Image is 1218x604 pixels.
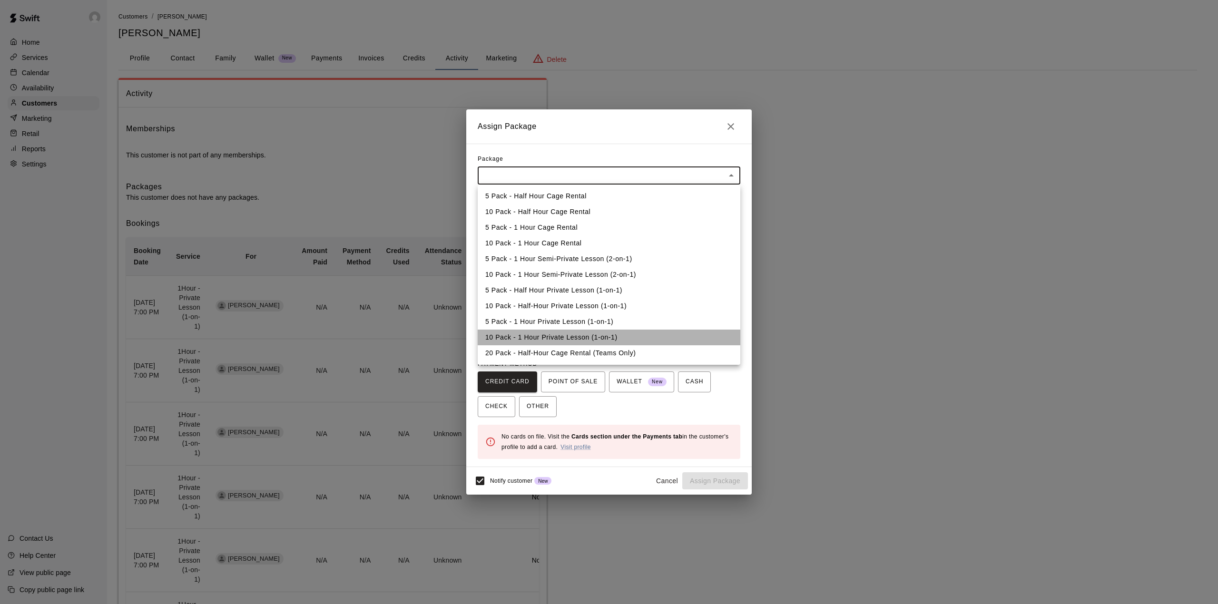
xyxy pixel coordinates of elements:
[478,251,740,267] li: 5 Pack - 1 Hour Semi-Private Lesson (2-on-1)
[478,314,740,330] li: 5 Pack - 1 Hour Private Lesson (1-on-1)
[478,298,740,314] li: 10 Pack - Half-Hour Private Lesson (1-on-1)
[478,188,740,204] li: 5 Pack - Half Hour Cage Rental
[478,283,740,298] li: 5 Pack - Half Hour Private Lesson (1-on-1)
[478,345,740,361] li: 20 Pack - Half-Hour Cage Rental (Teams Only)
[478,235,740,251] li: 10 Pack - 1 Hour Cage Rental
[478,204,740,220] li: 10 Pack - Half Hour Cage Rental
[478,330,740,345] li: 10 Pack - 1 Hour Private Lesson (1-on-1)
[478,220,740,235] li: 5 Pack - 1 Hour Cage Rental
[478,267,740,283] li: 10 Pack - 1 Hour Semi-Private Lesson (2-on-1)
